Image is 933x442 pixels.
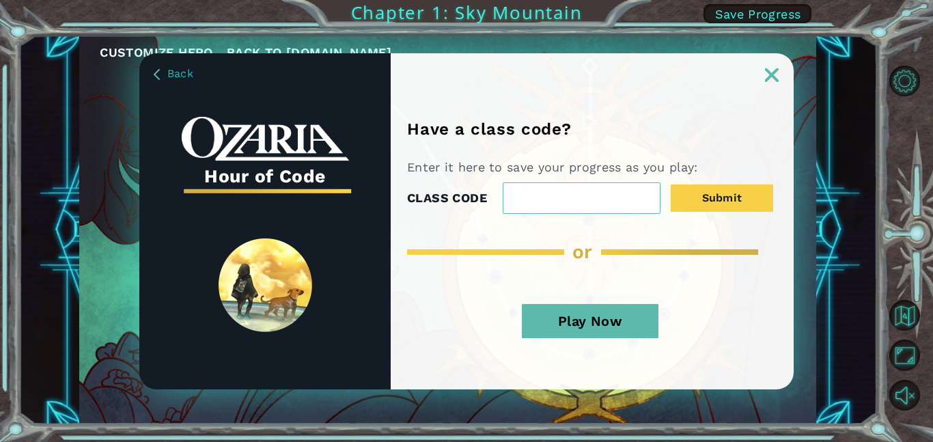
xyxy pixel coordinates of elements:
h3: Hour of Code [182,161,349,191]
img: SpiritLandReveal.png [219,238,312,332]
button: Play Now [522,304,658,338]
img: whiteOzariaWordmark.png [182,117,349,161]
label: CLASS CODE [407,188,487,208]
img: ExitButton_Dusk.png [765,68,779,82]
span: Back [167,67,193,80]
button: Submit [671,184,773,212]
p: Enter it here to save your progress as you play: [407,159,703,176]
span: or [572,240,593,263]
h1: Have a class code? [407,120,576,139]
img: BackArrow_Dusk.png [154,69,160,80]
